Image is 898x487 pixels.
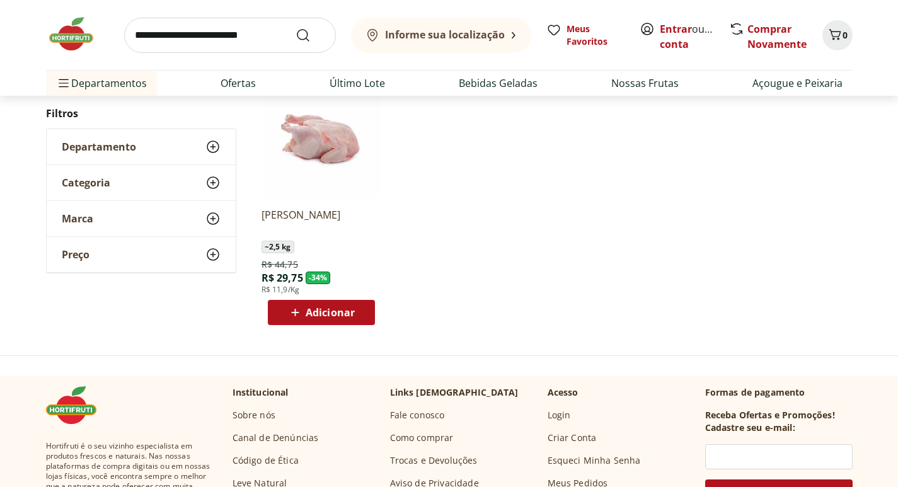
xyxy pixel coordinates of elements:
[46,15,109,53] img: Hortifruti
[233,454,299,467] a: Código de Ética
[390,409,445,421] a: Fale conosco
[390,454,478,467] a: Trocas e Devoluções
[47,165,236,200] button: Categoria
[548,432,597,444] a: Criar Conta
[611,76,679,91] a: Nossas Frutas
[262,285,300,295] span: R$ 11,9/Kg
[47,201,236,236] button: Marca
[705,421,795,434] h3: Cadastre seu e-mail:
[385,28,505,42] b: Informe sua localização
[233,432,319,444] a: Canal de Denúncias
[548,409,571,421] a: Login
[56,68,71,98] button: Menu
[62,212,93,225] span: Marca
[705,386,853,399] p: Formas de pagamento
[351,18,531,53] button: Informe sua localização
[390,386,519,399] p: Links [DEMOGRAPHIC_DATA]
[660,22,692,36] a: Entrar
[459,76,538,91] a: Bebidas Geladas
[660,22,729,51] a: Criar conta
[56,68,147,98] span: Departamentos
[47,129,236,164] button: Departamento
[62,140,136,153] span: Departamento
[47,237,236,272] button: Preço
[843,29,848,41] span: 0
[567,23,625,48] span: Meus Favoritos
[233,386,289,399] p: Institucional
[296,28,326,43] button: Submit Search
[262,258,298,271] span: R$ 44,75
[747,22,807,51] a: Comprar Novamente
[262,241,294,253] span: ~ 2,5 kg
[46,386,109,424] img: Hortifruti
[233,409,275,421] a: Sobre nós
[548,386,579,399] p: Acesso
[548,454,641,467] a: Esqueci Minha Senha
[390,432,454,444] a: Como comprar
[262,78,381,198] img: Frango Carcaça
[705,409,835,421] h3: Receba Ofertas e Promoções!
[62,176,110,189] span: Categoria
[62,248,89,261] span: Preço
[262,271,303,285] span: R$ 29,75
[546,23,625,48] a: Meus Favoritos
[752,76,843,91] a: Açougue e Peixaria
[268,300,375,325] button: Adicionar
[306,272,331,284] span: - 34 %
[330,76,385,91] a: Último Lote
[822,20,853,50] button: Carrinho
[660,21,716,52] span: ou
[124,18,336,53] input: search
[262,208,381,236] a: [PERSON_NAME]
[306,307,355,318] span: Adicionar
[221,76,256,91] a: Ofertas
[46,101,236,126] h2: Filtros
